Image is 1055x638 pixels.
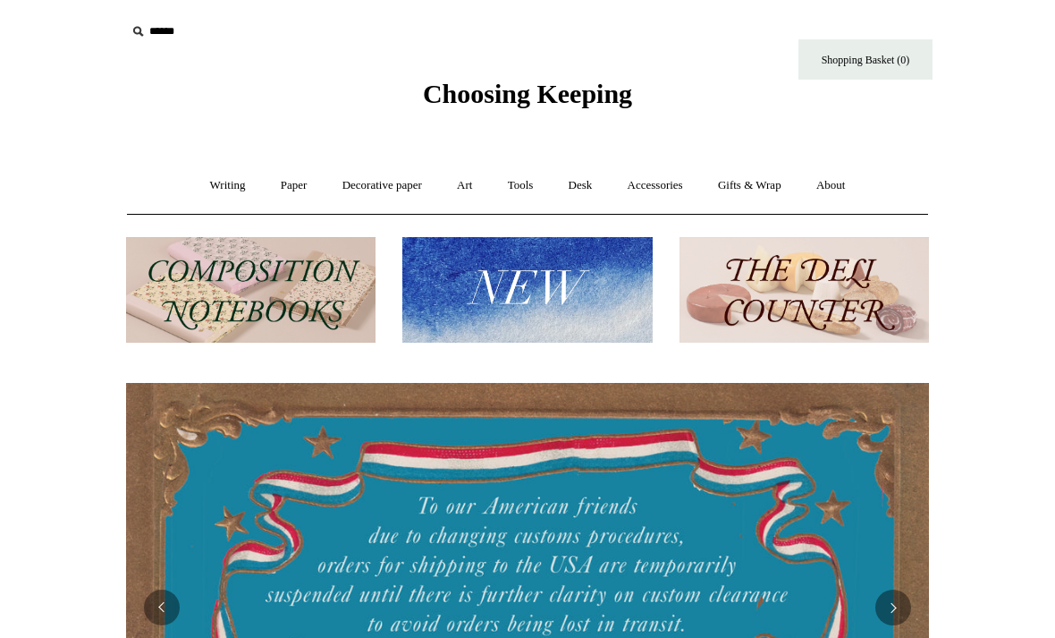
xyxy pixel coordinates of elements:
[492,162,550,209] a: Tools
[441,162,488,209] a: Art
[679,237,929,344] img: The Deli Counter
[553,162,609,209] a: Desk
[326,162,438,209] a: Decorative paper
[144,590,180,625] button: Previous
[402,237,652,344] img: New.jpg__PID:f73bdf93-380a-4a35-bcfe-7823039498e1
[423,79,632,108] span: Choosing Keeping
[800,162,862,209] a: About
[126,237,376,344] img: 202302 Composition ledgers.jpg__PID:69722ee6-fa44-49dd-a067-31375e5d54ec
[265,162,324,209] a: Paper
[194,162,262,209] a: Writing
[875,590,911,625] button: Next
[702,162,798,209] a: Gifts & Wrap
[798,39,933,80] a: Shopping Basket (0)
[612,162,699,209] a: Accessories
[423,93,632,106] a: Choosing Keeping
